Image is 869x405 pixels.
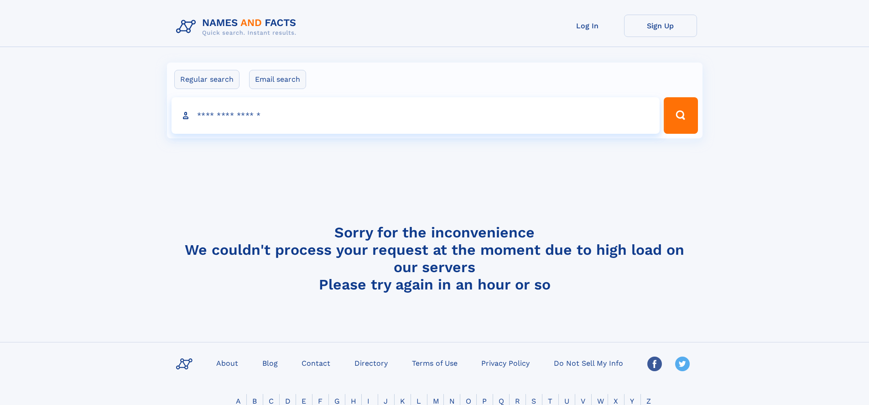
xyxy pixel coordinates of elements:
img: Logo Names and Facts [172,15,304,39]
a: Sign Up [624,15,697,37]
a: Privacy Policy [478,356,533,369]
a: Contact [298,356,334,369]
a: Do Not Sell My Info [550,356,627,369]
img: Twitter [675,357,690,371]
button: Search Button [664,97,697,134]
a: Blog [259,356,281,369]
a: Terms of Use [408,356,461,369]
a: Directory [351,356,391,369]
label: Regular search [174,70,239,89]
a: Log In [551,15,624,37]
img: Facebook [647,357,662,371]
input: search input [172,97,660,134]
label: Email search [249,70,306,89]
h4: Sorry for the inconvenience We couldn't process your request at the moment due to high load on ou... [172,224,697,293]
a: About [213,356,242,369]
